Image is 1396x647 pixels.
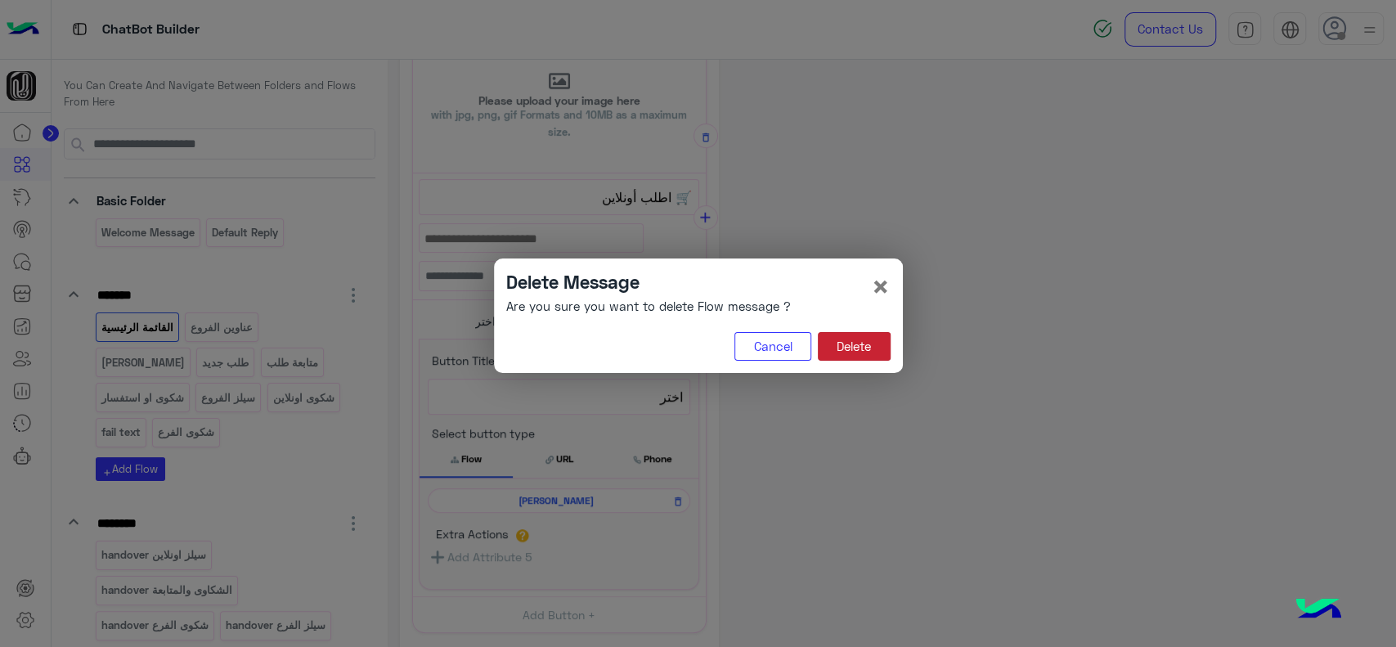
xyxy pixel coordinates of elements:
button: Close [871,271,891,302]
button: Delete [818,332,891,362]
img: hulul-logo.png [1290,582,1347,639]
h6: Are you sure you want to delete Flow message ? [506,299,791,313]
button: Cancel [734,332,811,362]
h4: Delete Message [506,271,791,293]
span: × [871,267,891,304]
